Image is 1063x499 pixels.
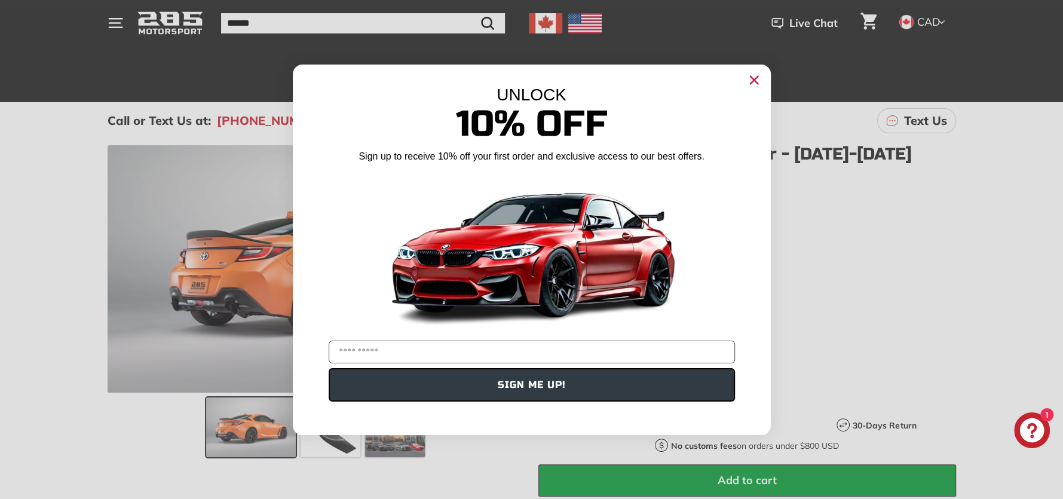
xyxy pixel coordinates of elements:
[359,151,704,161] span: Sign up to receive 10% off your first order and exclusive access to our best offers.
[329,341,735,363] input: YOUR EMAIL
[745,71,764,90] button: Close dialog
[329,368,735,402] button: SIGN ME UP!
[456,102,608,146] span: 10% Off
[497,85,566,104] span: UNLOCK
[1010,412,1053,451] inbox-online-store-chat: Shopify online store chat
[382,168,681,336] img: Banner showing BMW 4 Series Body kit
